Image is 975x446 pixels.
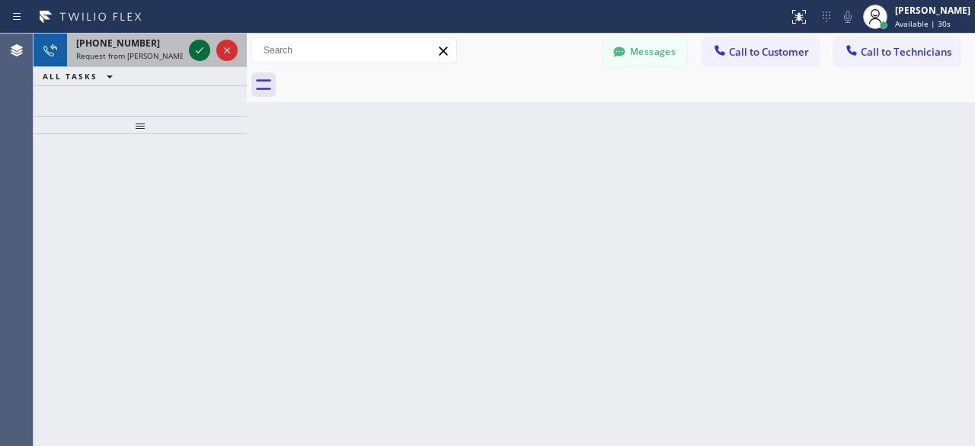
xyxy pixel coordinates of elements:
button: Reject [216,40,238,61]
span: Call to Customer [729,45,809,59]
button: Accept [189,40,210,61]
div: [PERSON_NAME] [895,4,970,17]
button: Call to Technicians [834,37,960,66]
span: Request from [PERSON_NAME] [PERSON_NAME] (direct) [76,50,277,61]
span: Available | 30s [895,18,951,29]
span: ALL TASKS [43,71,97,82]
button: Messages [603,37,687,66]
button: Mute [837,6,858,27]
button: ALL TASKS [34,67,128,85]
span: [PHONE_NUMBER] [76,37,160,50]
input: Search [252,38,456,63]
span: Call to Technicians [861,45,951,59]
button: Call to Customer [702,37,819,66]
